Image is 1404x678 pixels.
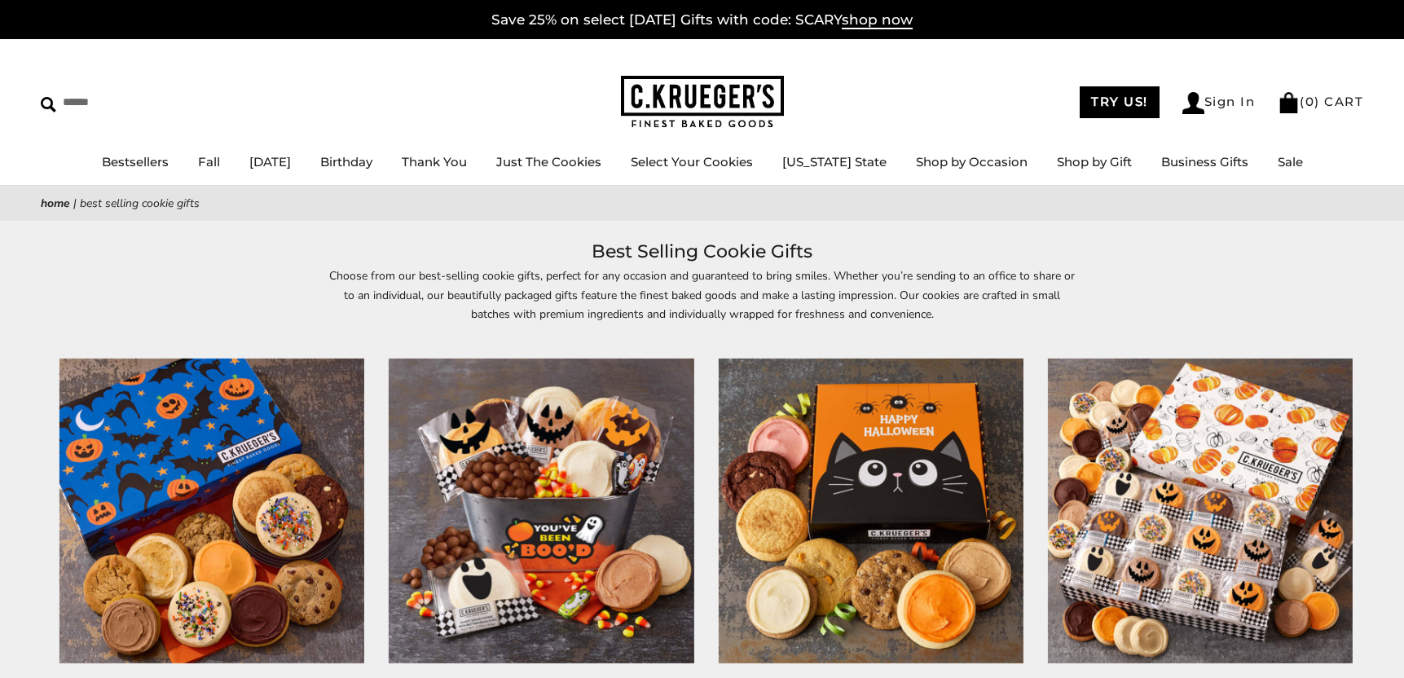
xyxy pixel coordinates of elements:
[491,11,913,29] a: Save 25% on select [DATE] Gifts with code: SCARYshop now
[249,154,291,169] a: [DATE]
[1080,86,1160,118] a: TRY US!
[41,196,70,211] a: Home
[402,154,467,169] a: Thank You
[916,154,1028,169] a: Shop by Occasion
[842,11,913,29] span: shop now
[102,154,169,169] a: Bestsellers
[80,196,200,211] span: Best Selling Cookie Gifts
[631,154,753,169] a: Select Your Cookies
[782,154,887,169] a: [US_STATE] State
[41,97,56,112] img: Search
[41,90,235,115] input: Search
[1057,154,1132,169] a: Shop by Gift
[1182,92,1204,114] img: Account
[41,194,1363,213] nav: breadcrumbs
[1278,92,1300,113] img: Bag
[1305,94,1315,109] span: 0
[1161,154,1248,169] a: Business Gifts
[1182,92,1256,114] a: Sign In
[73,196,77,211] span: |
[1278,154,1303,169] a: Sale
[621,76,784,129] img: C.KRUEGER'S
[1278,94,1363,109] a: (0) CART
[65,237,1339,266] h1: Best Selling Cookie Gifts
[1048,359,1353,663] img: Happy Halloween Cookie Gift Boxes - Iced Cookies with Messages
[389,359,693,663] img: You've Been Boo'd Gift Pail - Cookies and Snacks
[320,154,372,169] a: Birthday
[496,154,601,169] a: Just The Cookies
[198,154,220,169] a: Fall
[328,266,1077,341] p: Choose from our best-selling cookie gifts, perfect for any occasion and guaranteed to bring smile...
[59,359,364,663] img: Halloween Night Cookie Gift Boxes - Assorted Cookies
[718,359,1023,663] img: Halloween Scaredy Cat Bakery Gift Box - Assorted Cookies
